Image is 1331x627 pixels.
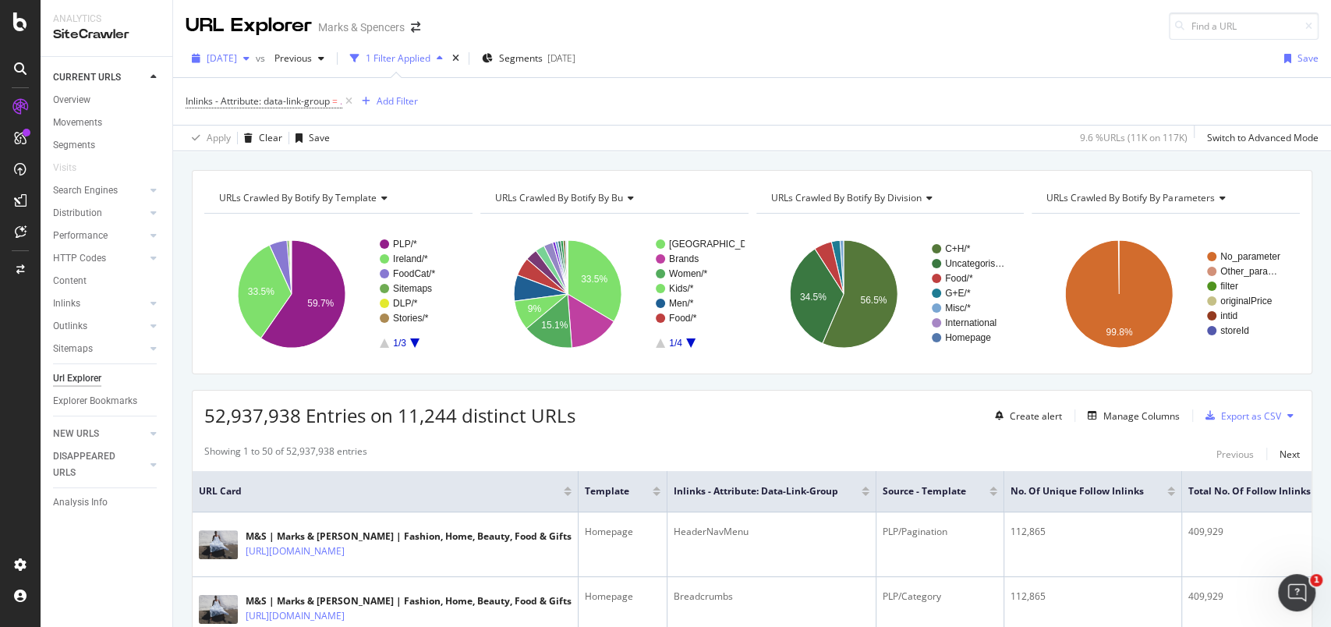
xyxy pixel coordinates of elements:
[1310,574,1322,586] span: 1
[53,250,146,267] a: HTTP Codes
[53,448,132,481] div: DISAPPEARED URLS
[393,338,406,349] text: 1/3
[53,26,160,44] div: SiteCrawler
[393,253,428,264] text: Ireland/*
[246,594,572,608] div: M&S | Marks & [PERSON_NAME] | Fashion, Home, Beauty, Food & Gifts
[527,303,541,314] text: 9%
[411,22,420,33] div: arrow-right-arrow-left
[883,590,997,604] div: PLP/Category
[53,205,102,221] div: Distribution
[53,137,95,154] div: Segments
[53,228,108,244] div: Performance
[1216,445,1254,463] button: Previous
[1220,281,1238,292] text: filter
[53,318,146,335] a: Outlinks
[1081,406,1180,425] button: Manage Columns
[53,250,106,267] div: HTTP Codes
[340,90,342,112] span: .
[204,226,469,362] div: A chart.
[53,182,146,199] a: Search Engines
[53,92,161,108] a: Overview
[256,51,268,65] span: vs
[480,226,745,362] svg: A chart.
[1010,409,1062,423] div: Create alert
[1216,448,1254,461] div: Previous
[186,94,330,108] span: Inlinks - Attribute: data-link-group
[1046,191,1214,204] span: URLs Crawled By Botify By parameters
[585,525,660,539] div: Homepage
[246,608,345,624] a: [URL][DOMAIN_NAME]
[53,160,92,176] a: Visits
[207,131,231,144] div: Apply
[581,274,607,285] text: 33.5%
[356,92,418,111] button: Add Filter
[289,126,330,151] button: Save
[53,494,108,511] div: Analysis Info
[669,313,697,324] text: Food/*
[1103,409,1180,423] div: Manage Columns
[199,595,238,624] img: main image
[268,46,331,71] button: Previous
[53,160,76,176] div: Visits
[53,115,102,131] div: Movements
[1221,409,1281,423] div: Export as CSV
[799,291,826,302] text: 34.5%
[393,313,429,324] text: Stories/*
[53,370,161,387] a: Url Explorer
[53,69,121,86] div: CURRENT URLS
[1220,266,1277,277] text: Other_para…
[309,131,330,144] div: Save
[945,273,973,284] text: Food/*
[449,51,462,66] div: times
[199,484,560,498] span: URL Card
[53,296,146,312] a: Inlinks
[53,115,161,131] a: Movements
[53,182,118,199] div: Search Engines
[204,402,575,428] span: 52,937,938 Entries on 11,244 distinct URLs
[1188,484,1311,498] span: Total No. of Follow Inlinks
[1011,525,1175,539] div: 112,865
[1032,226,1296,362] svg: A chart.
[207,51,237,65] span: 2025 Aug. 2nd
[246,530,572,544] div: M&S | Marks & [PERSON_NAME] | Fashion, Home, Beauty, Food & Gifts
[53,426,99,442] div: NEW URLS
[53,296,80,312] div: Inlinks
[883,484,966,498] span: Source - Template
[53,137,161,154] a: Segments
[216,186,458,211] h4: URLs Crawled By Botify By template
[541,320,568,331] text: 15.1%
[259,131,282,144] div: Clear
[1011,484,1144,498] span: No. of Unique Follow Inlinks
[53,370,101,387] div: Url Explorer
[238,126,282,151] button: Clear
[53,393,137,409] div: Explorer Bookmarks
[945,303,971,313] text: Misc/*
[1201,126,1319,151] button: Switch to Advanced Mode
[53,448,146,481] a: DISAPPEARED URLS
[476,46,582,71] button: Segments[DATE]
[768,186,1011,211] h4: URLs Crawled By Botify By division
[674,590,869,604] div: Breadcrumbs
[669,239,766,250] text: [GEOGRAPHIC_DATA]
[495,191,623,204] span: URLs Crawled By Botify By bu
[344,46,449,71] button: 1 Filter Applied
[756,226,1021,362] svg: A chart.
[669,268,707,279] text: Women/*
[945,332,991,343] text: Homepage
[1297,51,1319,65] div: Save
[499,51,543,65] span: Segments
[332,94,338,108] span: =
[669,298,694,309] text: Men/*
[186,126,231,151] button: Apply
[883,525,997,539] div: PLP/Pagination
[199,530,238,559] img: main image
[1280,448,1300,461] div: Next
[547,51,575,65] div: [DATE]
[53,318,87,335] div: Outlinks
[1278,574,1315,611] iframe: Intercom live chat
[393,239,417,250] text: PLP/*
[1278,46,1319,71] button: Save
[585,590,660,604] div: Homepage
